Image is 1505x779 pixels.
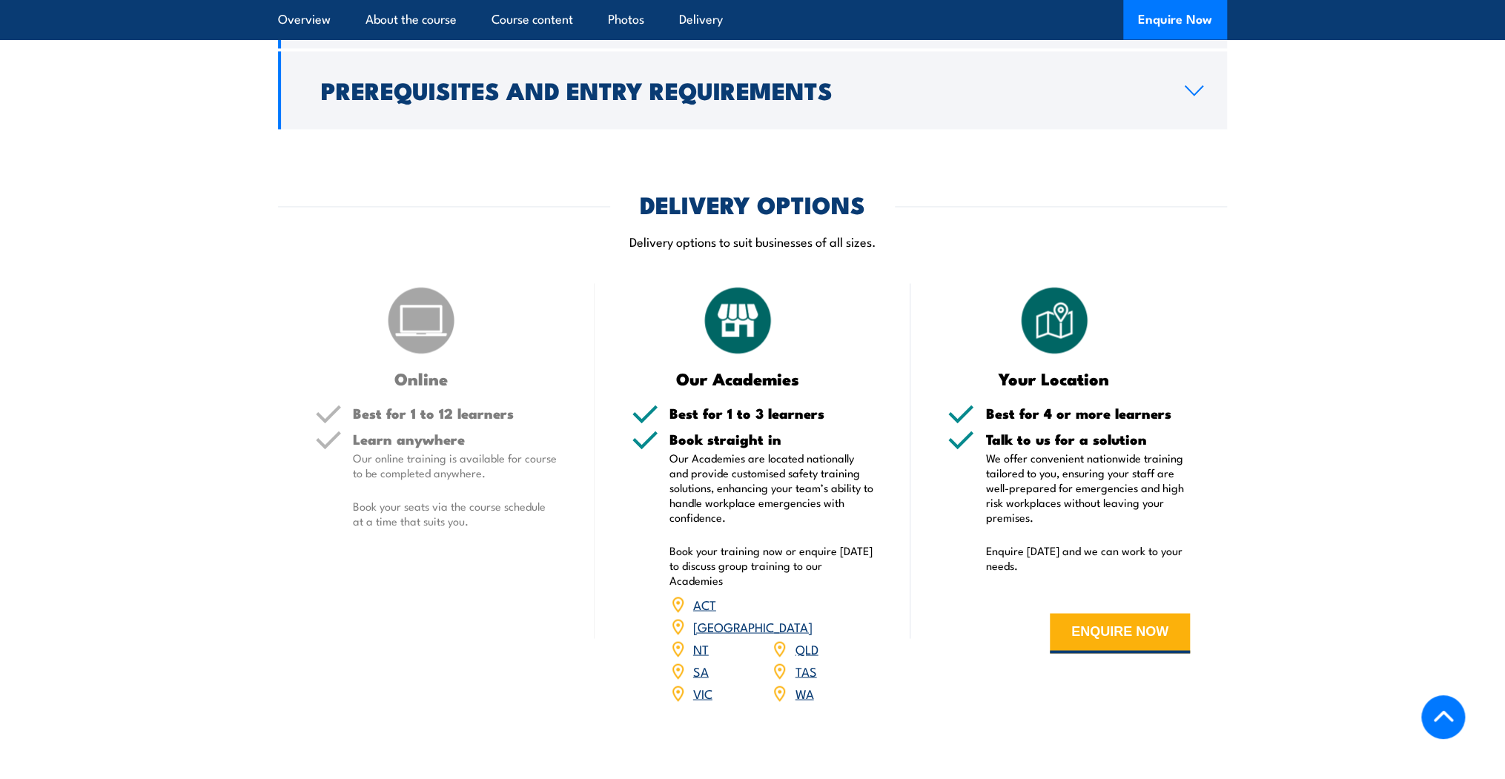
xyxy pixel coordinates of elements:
a: Prerequisites and Entry Requirements [278,51,1227,129]
a: WA [795,683,813,701]
a: [GEOGRAPHIC_DATA] [693,617,813,634]
p: Our Academies are located nationally and provide customised safety training solutions, enhancing ... [669,450,874,524]
h5: Book straight in [669,431,874,445]
h5: Learn anywhere [353,431,558,445]
p: Delivery options to suit businesses of all sizes. [278,233,1227,250]
h5: Best for 1 to 12 learners [353,405,558,420]
h2: DELIVERY OPTIONS [640,193,865,214]
h5: Best for 4 or more learners [985,405,1190,420]
a: SA [693,661,709,679]
h3: Your Location [947,369,1160,386]
a: VIC [693,683,712,701]
h3: Our Academies [632,369,844,386]
p: Enquire [DATE] and we can work to your needs. [985,543,1190,572]
p: Our online training is available for course to be completed anywhere. [353,450,558,480]
p: Book your training now or enquire [DATE] to discuss group training to our Academies [669,543,874,587]
p: We offer convenient nationwide training tailored to you, ensuring your staff are well-prepared fo... [985,450,1190,524]
h5: Best for 1 to 3 learners [669,405,874,420]
h5: Talk to us for a solution [985,431,1190,445]
a: TAS [795,661,816,679]
a: ACT [693,594,716,612]
a: QLD [795,639,818,657]
h3: Online [315,369,528,386]
button: ENQUIRE NOW [1050,613,1190,653]
a: NT [693,639,709,657]
h2: Prerequisites and Entry Requirements [321,79,1161,100]
p: Book your seats via the course schedule at a time that suits you. [353,498,558,528]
